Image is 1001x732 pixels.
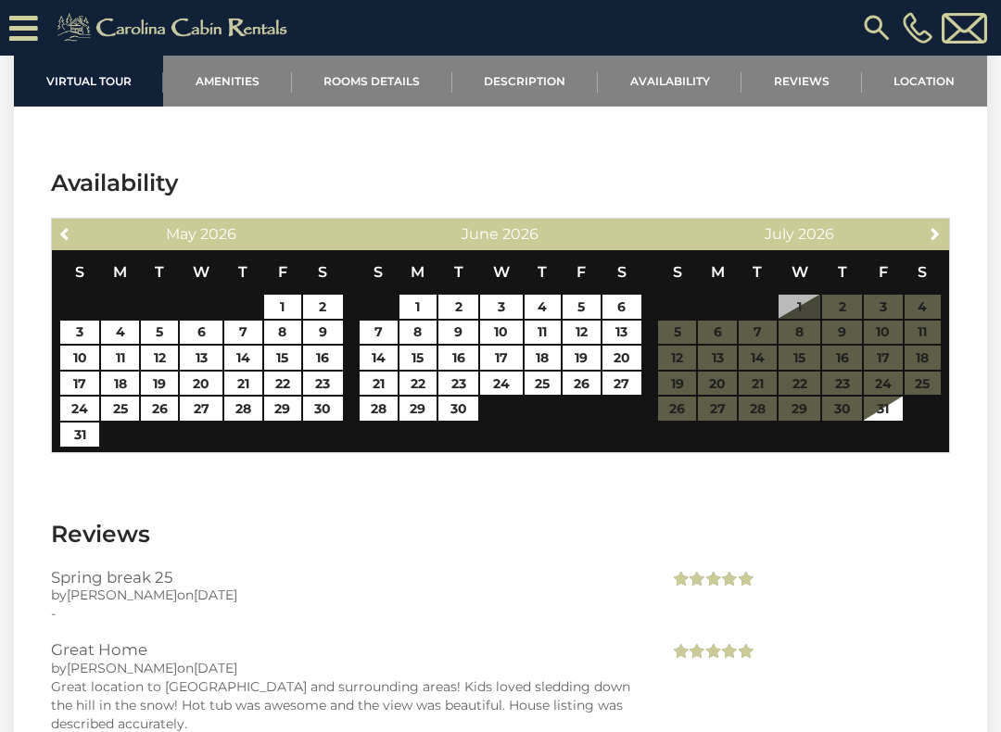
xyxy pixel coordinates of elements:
a: 23 [303,372,342,396]
a: 18 [101,372,139,396]
a: 27 [180,397,222,421]
a: 7 [224,321,262,345]
a: 23 [438,372,478,396]
span: Sunday [75,263,84,281]
h3: Great Home [51,641,641,658]
a: 15 [399,346,437,370]
span: Monday [411,263,424,281]
a: 15 [264,346,302,370]
span: Monday [113,263,127,281]
div: by on [51,586,641,604]
a: 14 [224,346,262,370]
a: Reviews [741,56,861,107]
a: 24 [480,372,523,396]
a: 25 [101,397,139,421]
span: Wednesday [493,263,510,281]
a: 26 [141,397,179,421]
span: Saturday [318,263,327,281]
a: Previous [54,221,77,245]
a: 27 [602,372,642,396]
a: 12 [141,346,179,370]
h3: Spring break 25 [51,569,641,586]
h3: Availability [51,167,950,199]
a: 19 [563,346,601,370]
div: - [51,604,641,623]
span: Tuesday [753,263,762,281]
a: 4 [101,321,139,345]
span: 2026 [200,225,236,243]
a: 28 [224,397,262,421]
span: Monday [711,263,725,281]
a: 3 [480,295,523,319]
span: Friday [577,263,586,281]
a: 21 [224,372,262,396]
a: 20 [180,372,222,396]
a: 9 [438,321,478,345]
a: 17 [480,346,523,370]
a: 25 [525,372,561,396]
a: 13 [180,346,222,370]
a: Virtual Tour [14,56,163,107]
a: 29 [264,397,302,421]
span: 2026 [798,225,834,243]
a: 10 [60,346,99,370]
div: by on [51,659,641,677]
a: 29 [399,397,437,421]
a: 26 [563,372,601,396]
a: Description [452,56,598,107]
span: [PERSON_NAME] [67,587,177,603]
span: May [166,225,196,243]
span: Tuesday [454,263,463,281]
a: 22 [264,372,302,396]
a: Rooms Details [292,56,452,107]
span: Previous [58,226,73,241]
a: 16 [303,346,342,370]
span: Saturday [617,263,627,281]
span: Wednesday [792,263,808,281]
a: 12 [563,321,601,345]
a: 10 [480,321,523,345]
img: Khaki-logo.png [47,9,303,46]
a: 3 [60,321,99,345]
a: 1 [264,295,302,319]
img: search-regular.svg [860,11,893,44]
a: 5 [563,295,601,319]
a: 8 [264,321,302,345]
a: 28 [360,397,398,421]
a: [PHONE_NUMBER] [898,12,937,44]
a: 30 [438,397,478,421]
span: Saturday [918,263,927,281]
a: Availability [598,56,741,107]
a: 2 [303,295,342,319]
a: 14 [360,346,398,370]
a: 8 [399,321,437,345]
a: 1 [399,295,437,319]
span: Thursday [838,263,847,281]
a: 11 [101,346,139,370]
h3: Reviews [51,518,950,550]
span: Wednesday [193,263,209,281]
a: 5 [141,321,179,345]
a: 4 [525,295,561,319]
span: Tuesday [155,263,164,281]
span: [DATE] [194,587,237,603]
a: 2 [438,295,478,319]
a: 7 [360,321,398,345]
span: Next [928,226,943,241]
a: 24 [60,397,99,421]
a: 19 [141,372,179,396]
a: 22 [399,372,437,396]
span: Friday [278,263,287,281]
span: June [462,225,499,243]
a: 31 [60,423,99,447]
a: 18 [525,346,561,370]
span: 2026 [502,225,539,243]
a: 31 [864,397,903,421]
a: 6 [602,295,642,319]
span: Thursday [538,263,547,281]
a: 11 [525,321,561,345]
span: Thursday [238,263,247,281]
a: 20 [602,346,642,370]
span: Friday [879,263,888,281]
a: 17 [60,372,99,396]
